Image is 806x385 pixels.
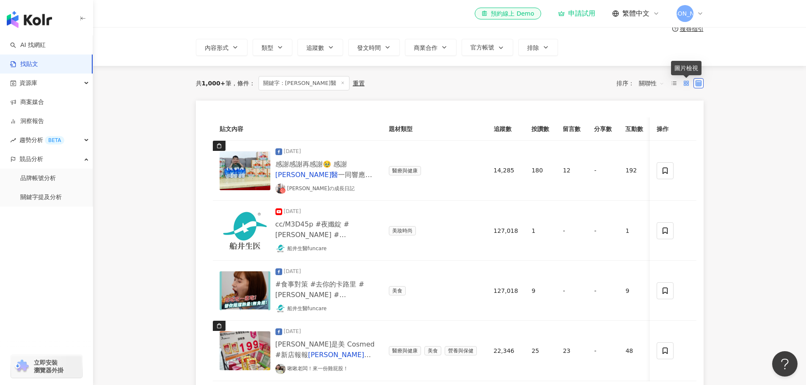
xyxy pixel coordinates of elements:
[7,11,52,28] img: logo
[616,76,669,90] div: 排序：
[259,76,349,90] span: 關鍵字：[PERSON_NAME]醫
[389,166,421,175] span: 醫療與健康
[494,286,518,295] div: 127,018
[14,360,30,373] img: chrome extension
[531,166,549,175] div: 180
[284,147,301,156] div: [DATE]
[275,183,355,194] a: KOL Avatar[PERSON_NAME]の成長日記
[494,166,518,175] div: 14,285
[353,80,365,87] div: 重置
[563,286,580,295] div: -
[253,39,292,56] button: 類型
[625,286,643,295] div: 9
[11,355,82,378] a: chrome extension立即安裝 瀏覽器外掛
[622,9,649,18] span: 繁體中文
[284,328,301,336] div: [DATE]
[308,351,371,359] mark: [PERSON_NAME]醫
[772,351,798,377] iframe: Help Scout Beacon - Open
[306,44,324,51] span: 追蹤數
[275,183,286,194] img: KOL Avatar
[220,331,275,370] div: post-image
[481,9,534,18] div: 預約線上 Demo
[594,346,612,355] div: -
[275,171,338,179] mark: [PERSON_NAME]醫
[220,211,270,250] img: post-image
[275,364,348,374] a: KOL Avatar啾啾老闆！來一份雞屁股！
[563,346,580,355] div: 23
[382,117,487,141] th: 題材類型
[531,346,549,355] div: 25
[220,211,275,250] div: post-image
[297,39,343,56] button: 追蹤數
[424,346,441,355] span: 美食
[202,80,226,87] span: 1,000+
[389,346,421,355] span: 醫療與健康
[680,25,704,32] div: 搜尋指引
[20,174,56,183] a: 品牌帳號分析
[494,226,518,235] div: 127,018
[531,286,549,295] div: 9
[671,61,701,75] div: 圖片檢視
[405,39,457,56] button: 商業合作
[220,331,270,370] img: post-image
[558,9,595,18] a: 申請試用
[625,226,643,235] div: 1
[231,80,255,87] span: 條件 ：
[275,340,375,359] span: [PERSON_NAME]是美 Cosmed #新店報報
[19,74,37,93] span: 資源庫
[619,117,650,141] th: 互動數
[220,151,270,190] img: post-image
[275,303,286,314] img: KOL Avatar
[10,98,44,106] a: 商案媒合
[556,117,587,141] th: 留言數
[261,44,273,51] span: 類型
[34,359,63,374] span: 立即安裝 瀏覽器外掛
[284,208,301,216] div: [DATE]
[220,271,275,310] div: post-image
[462,39,513,56] button: 官方帳號
[625,346,643,355] div: 48
[275,160,347,168] span: 感謝感謝再感謝🥹 感謝
[672,26,678,32] span: question-circle
[594,286,612,295] div: -
[20,193,62,202] a: 關鍵字提及分析
[563,226,580,235] div: -
[10,117,44,126] a: 洞察報告
[213,117,382,141] th: 貼文內容
[45,136,64,145] div: BETA
[494,346,518,355] div: 22,346
[475,8,541,19] a: 預約線上 Demo
[275,303,327,314] a: KOL Avatar船井生醫funcare
[10,60,38,68] a: 找貼文
[563,166,580,175] div: 12
[348,39,400,56] button: 發文時間
[594,166,612,175] div: -
[487,117,525,141] th: 追蹤數
[527,44,539,51] span: 排除
[525,117,556,141] th: 按讚數
[470,44,494,51] span: 官方帳號
[220,151,275,190] div: post-image
[196,39,248,56] button: 內容形式
[275,364,286,374] img: KOL Avatar
[10,41,46,49] a: searchAI 找網紅
[275,243,327,254] a: KOL Avatar船井生醫funcare
[639,76,664,90] span: 關聯性
[389,286,406,295] span: 美食
[594,226,612,235] div: -
[220,271,270,310] img: post-image
[275,220,349,239] span: cc/M3D45p #夜孅錠 #[PERSON_NAME] #
[357,44,381,51] span: 發文時間
[10,137,16,143] span: rise
[625,166,643,175] div: 192
[19,150,43,169] span: 競品分析
[205,44,228,51] span: 內容形式
[445,346,477,355] span: 營養與保健
[650,117,697,141] th: 操作
[389,226,416,235] span: 美妝時尚
[518,39,558,56] button: 排除
[275,280,364,299] span: #食事對策 #去你的卡路里 #[PERSON_NAME] #
[19,131,64,150] span: 趨勢分析
[531,226,549,235] div: 1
